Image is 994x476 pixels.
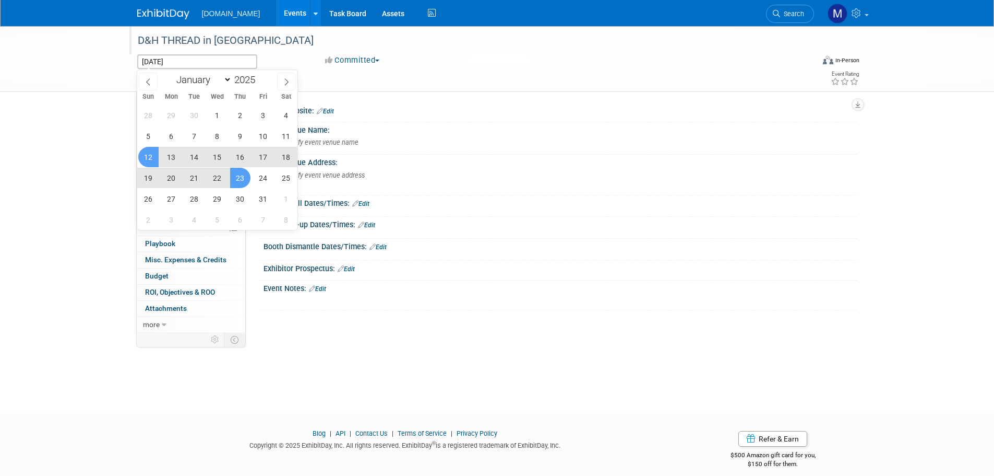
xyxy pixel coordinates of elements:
span: October 31, 2025 [253,189,273,209]
a: Sponsorships [137,204,245,220]
span: November 6, 2025 [230,210,250,230]
a: API [336,429,345,437]
span: Playbook [145,239,175,248]
a: Edit [369,243,387,251]
a: Edit [317,108,334,115]
span: | [347,429,354,437]
img: Format-Inperson.png [823,56,833,64]
a: Budget [137,269,245,284]
span: | [448,429,455,437]
span: | [389,429,396,437]
span: October 21, 2025 [184,168,205,188]
div: $150 off for them. [689,460,857,469]
div: Exhibit Hall Dates/Times: [264,195,857,209]
span: October 5, 2025 [138,126,159,146]
a: Travel Reservations3 [137,140,245,155]
a: Edit [352,200,369,207]
a: Shipments [137,188,245,204]
span: Search [780,10,804,18]
span: [DOMAIN_NAME] [202,9,260,18]
input: Event Start Date - End Date [137,54,257,69]
span: October 22, 2025 [207,168,227,188]
span: October 9, 2025 [230,126,250,146]
div: Event Website: [264,103,857,117]
span: November 8, 2025 [276,210,296,230]
span: October 29, 2025 [207,189,227,209]
a: Refer & Earn [738,431,807,447]
span: October 7, 2025 [184,126,205,146]
span: Wed [206,94,229,100]
div: Exhibitor Prospectus: [264,261,857,274]
input: Year [232,74,263,86]
span: October 24, 2025 [253,168,273,188]
td: Personalize Event Tab Strip [206,333,224,346]
span: November 3, 2025 [161,210,182,230]
div: Event Format [752,54,860,70]
span: October 2, 2025 [230,105,250,125]
span: October 1, 2025 [207,105,227,125]
span: | [327,429,334,437]
span: October 23, 2025 [230,168,250,188]
div: Booth Dismantle Dates/Times: [264,239,857,252]
a: ROI, Objectives & ROO [137,285,245,300]
span: Mon [160,94,183,100]
span: Misc. Expenses & Credits [145,256,226,264]
sup: ® [432,440,436,446]
span: October 4, 2025 [276,105,296,125]
img: ExhibitDay [137,9,189,19]
a: more [137,317,245,333]
div: Event Notes: [264,281,857,294]
a: Contact Us [355,429,388,437]
span: ROI, Objectives & ROO [145,288,215,296]
span: Fri [252,94,274,100]
span: Tasks [144,224,162,232]
span: October 17, 2025 [253,147,273,167]
span: October 26, 2025 [138,189,159,209]
span: October 30, 2025 [230,189,250,209]
div: D&H THREAD in [GEOGRAPHIC_DATA] [134,31,798,50]
div: Event Venue Name: [264,122,857,135]
span: October 19, 2025 [138,168,159,188]
select: Month [172,73,232,86]
a: Staff [137,124,245,140]
span: October 10, 2025 [253,126,273,146]
span: Sun [137,94,160,100]
a: Tasks [137,220,245,236]
div: Copyright © 2025 ExhibitDay, Inc. All rights reserved. ExhibitDay is a registered trademark of Ex... [137,438,674,450]
span: Specify event venue name [275,138,358,146]
td: Toggle Event Tabs [224,333,245,346]
span: October 20, 2025 [161,168,182,188]
a: Privacy Policy [457,429,497,437]
span: September 29, 2025 [161,105,182,125]
span: October 25, 2025 [276,168,296,188]
div: $500 Amazon gift card for you, [689,444,857,468]
span: October 13, 2025 [161,147,182,167]
span: Specify event venue address [275,171,365,179]
span: September 30, 2025 [184,105,205,125]
a: Playbook [137,236,245,252]
a: Search [766,5,814,23]
span: November 4, 2025 [184,210,205,230]
span: October 15, 2025 [207,147,227,167]
a: Asset Reservations [137,156,245,171]
span: October 12, 2025 [138,147,159,167]
a: Edit [338,265,355,273]
a: Blog [313,429,326,437]
span: October 8, 2025 [207,126,227,146]
a: Booth [137,108,245,123]
button: Committed [321,55,384,66]
div: Event Venue Address: [264,155,857,168]
a: Event Information [137,91,245,107]
div: In-Person [835,56,859,64]
span: October 16, 2025 [230,147,250,167]
span: Sat [274,94,297,100]
div: Booth Set-up Dates/Times: [264,217,857,230]
span: November 5, 2025 [207,210,227,230]
a: Edit [309,285,326,293]
span: November 1, 2025 [276,189,296,209]
div: Event Rating [831,72,859,77]
span: Attachments [145,304,187,312]
span: October 27, 2025 [161,189,182,209]
a: Edit [358,222,375,229]
span: September 28, 2025 [138,105,159,125]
